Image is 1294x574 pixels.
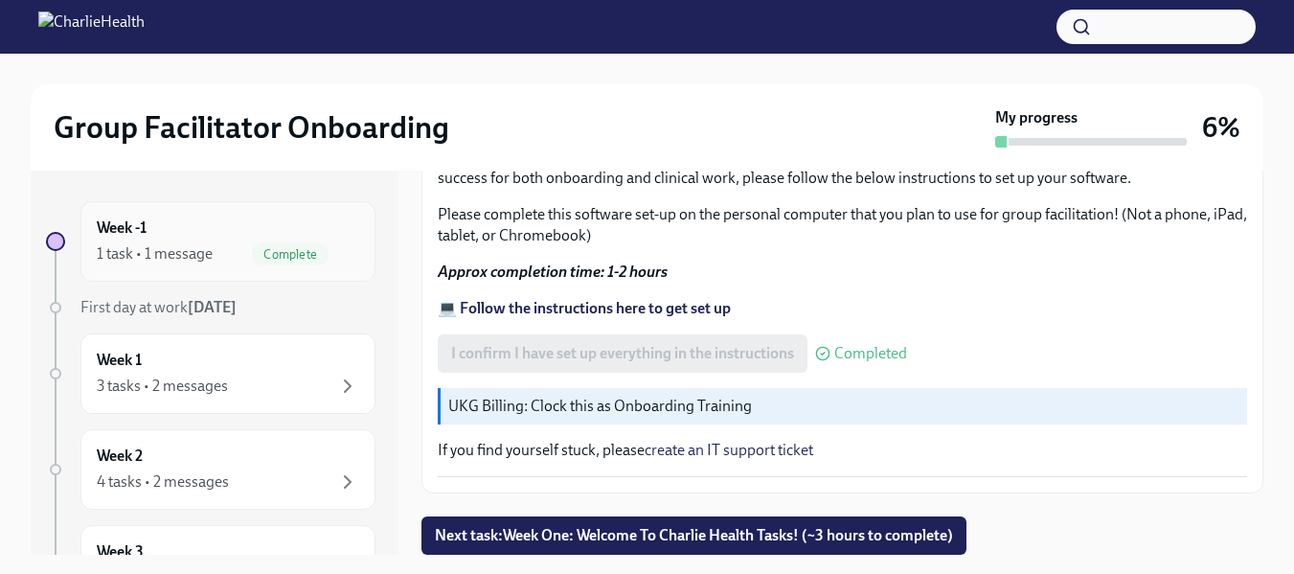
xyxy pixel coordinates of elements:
button: Next task:Week One: Welcome To Charlie Health Tasks! (~3 hours to complete) [421,517,966,555]
a: 💻 Follow the instructions here to get set up [438,299,731,317]
img: CharlieHealth [38,11,145,42]
h6: Week 1 [97,350,142,371]
span: Completed [834,346,907,361]
h6: Week -1 [97,218,147,239]
strong: Approx completion time: 1-2 hours [438,263,668,281]
a: Week -11 task • 1 messageComplete [46,201,375,282]
p: UKG Billing: Clock this as Onboarding Training [448,396,1239,417]
strong: My progress [995,107,1078,128]
strong: [DATE] [188,298,237,316]
span: First day at work [80,298,237,316]
a: First day at work[DATE] [46,297,375,318]
div: 1 task • 1 message [97,243,213,264]
h6: Week 3 [97,541,144,563]
span: Complete [252,247,329,262]
div: 4 tasks • 2 messages [97,471,229,493]
h3: 6% [1202,110,1240,145]
a: Week 13 tasks • 2 messages [46,333,375,414]
p: If you find yourself stuck, please [438,440,1247,461]
p: Please complete this software set-up on the personal computer that you plan to use for group faci... [438,204,1247,246]
a: create an IT support ticket [645,441,813,459]
span: Next task : Week One: Welcome To Charlie Health Tasks! (~3 hours to complete) [435,526,953,545]
a: Week 24 tasks • 2 messages [46,429,375,510]
div: 3 tasks • 2 messages [97,376,228,397]
h2: Group Facilitator Onboarding [54,108,449,147]
h6: Week 2 [97,446,143,467]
